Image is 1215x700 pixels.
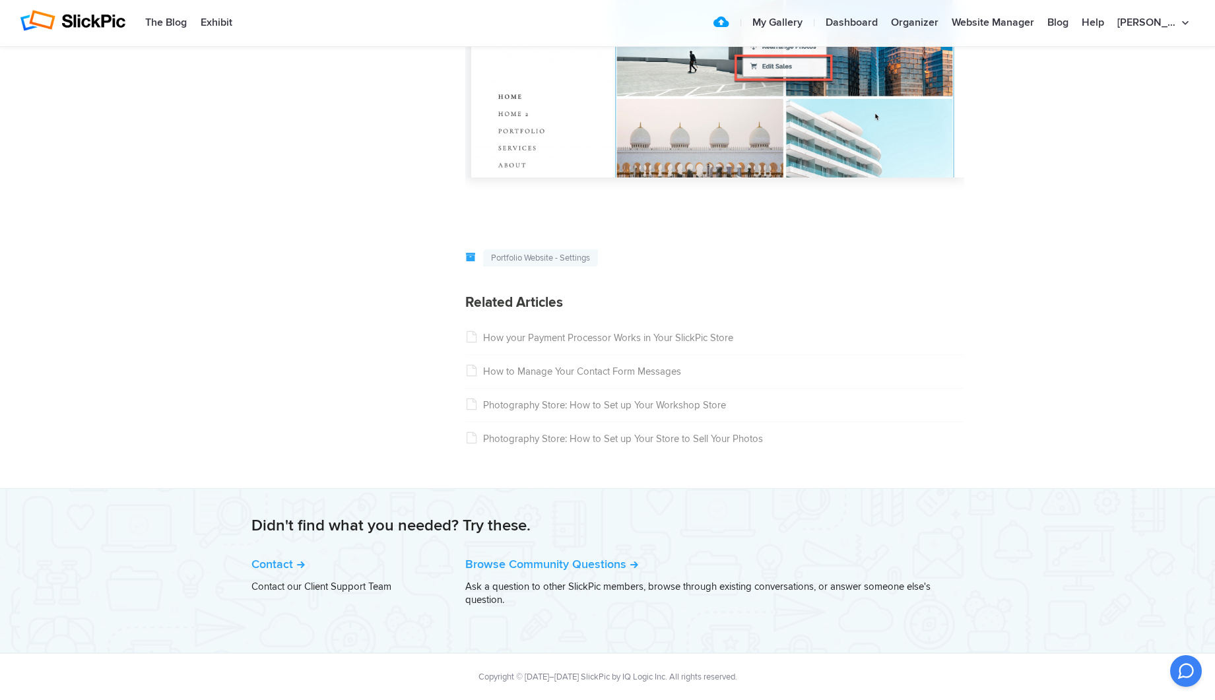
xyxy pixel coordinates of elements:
[465,366,681,377] a: How to Manage Your Contact Form Messages
[913,619,964,627] a: [PERSON_NAME]
[465,580,964,606] p: Ask a question to other SlickPic members, browse through existing conversations, or answer someon...
[251,670,964,684] div: Copyright © [DATE]–[DATE] SlickPic by IQ Logic Inc. All rights reserved.
[465,433,763,445] a: Photography Store: How to Set up Your Store to Sell Your Photos
[483,249,598,267] a: Portfolio Website - Settings
[251,581,391,592] a: Contact our Client Support Team
[251,515,964,536] h2: Didn't find what you needed? Try these.
[465,294,964,311] h3: Related Articles
[465,557,638,571] a: Browse Community Questions
[465,399,726,411] a: Photography Store: How to Set up Your Workshop Store
[465,332,733,344] a: How your Payment Processor Works in Your SlickPic Store
[251,557,305,571] a: Contact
